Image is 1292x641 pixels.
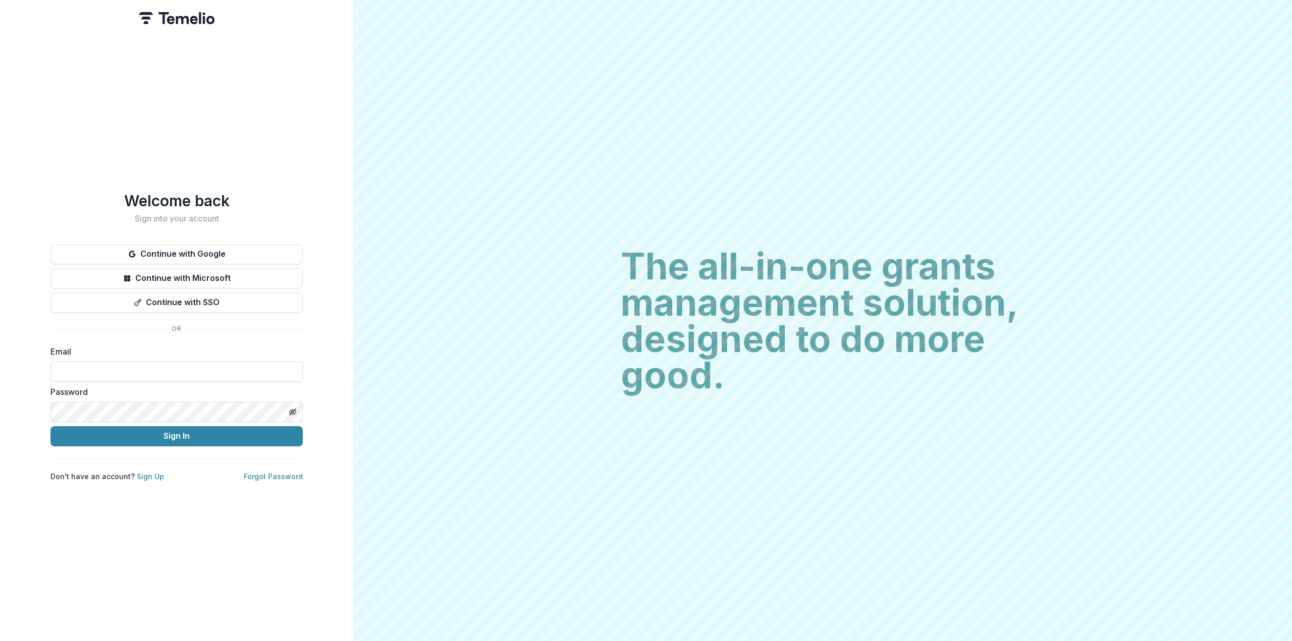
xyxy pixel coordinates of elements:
[137,472,164,481] a: Sign Up
[50,293,303,313] button: Continue with SSO
[244,472,303,481] a: Forgot Password
[50,345,297,358] label: Email
[285,404,301,420] button: Toggle password visibility
[50,471,164,482] p: Don't have an account?
[50,426,303,446] button: Sign In
[50,214,303,223] h2: Sign into your account
[50,244,303,264] button: Continue with Google
[50,268,303,288] button: Continue with Microsoft
[50,192,303,210] h1: Welcome back
[50,386,297,398] label: Password
[139,12,214,24] img: Temelio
